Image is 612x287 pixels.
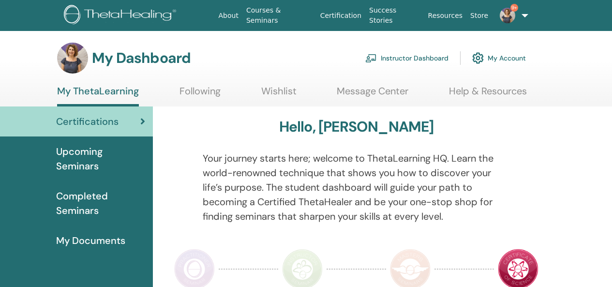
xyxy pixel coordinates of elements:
a: My Account [472,47,526,69]
a: Courses & Seminars [242,1,316,30]
img: cog.svg [472,50,484,66]
a: Store [466,7,492,25]
a: Instructor Dashboard [365,47,448,69]
img: default.jpg [500,8,515,23]
a: My ThetaLearning [57,85,139,106]
a: Message Center [337,85,408,104]
p: Your journey starts here; welcome to ThetaLearning HQ. Learn the world-renowned technique that sh... [203,151,510,224]
h3: Hello, [PERSON_NAME] [279,118,434,136]
span: Certifications [56,114,119,129]
h3: My Dashboard [92,49,191,67]
img: logo.png [64,5,179,27]
img: default.jpg [57,43,88,74]
a: Wishlist [261,85,297,104]
span: 9+ [510,4,518,12]
span: My Documents [56,233,125,248]
a: Certification [316,7,365,25]
a: Following [179,85,221,104]
a: Success Stories [365,1,424,30]
img: chalkboard-teacher.svg [365,54,377,62]
a: Help & Resources [449,85,527,104]
a: About [215,7,242,25]
a: Resources [424,7,467,25]
span: Upcoming Seminars [56,144,145,173]
span: Completed Seminars [56,189,145,218]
